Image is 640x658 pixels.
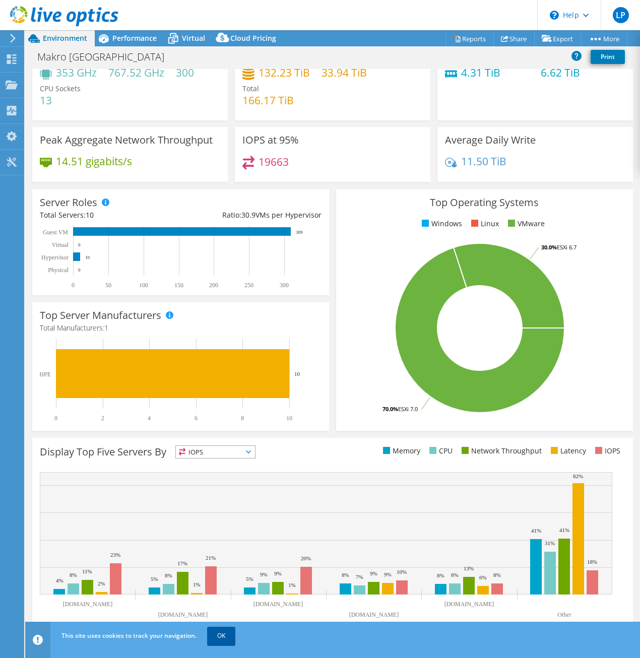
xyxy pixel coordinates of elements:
[40,210,180,221] div: Total Servers:
[52,241,69,248] text: Virtual
[427,445,453,456] li: CPU
[531,528,541,534] text: 41%
[139,282,148,289] text: 100
[98,580,105,586] text: 2%
[259,67,310,78] h4: 132.23 TiB
[56,67,97,78] h4: 353 GHz
[286,415,292,422] text: 10
[550,11,559,20] svg: \n
[40,95,81,106] h4: 13
[104,323,108,333] span: 1
[534,31,581,46] a: Export
[280,282,289,289] text: 300
[445,31,494,46] a: Reports
[253,601,303,608] text: [DOMAIN_NAME]
[294,371,300,377] text: 10
[559,527,569,533] text: 41%
[177,560,187,566] text: 17%
[182,33,205,43] span: Virtual
[356,574,363,580] text: 7%
[209,282,218,289] text: 200
[72,282,75,289] text: 0
[322,67,367,78] h4: 33.94 TiB
[180,210,321,221] div: Ratio: VMs per Hypervisor
[43,229,68,236] text: Guest VM
[437,572,444,578] text: 8%
[242,95,294,106] h4: 166.17 TiB
[41,254,69,261] text: Hypervisor
[349,611,399,618] text: [DOMAIN_NAME]
[493,572,501,578] text: 8%
[382,405,398,413] tspan: 70.0%
[469,218,499,229] li: Linux
[151,576,158,582] text: 5%
[158,611,208,618] text: [DOMAIN_NAME]
[274,570,282,576] text: 9%
[342,572,349,578] text: 8%
[451,572,459,578] text: 8%
[108,67,164,78] h4: 767.52 GHz
[112,33,157,43] span: Performance
[461,67,529,78] h4: 4.31 TiB
[230,33,276,43] span: Cloud Pricing
[464,565,474,571] text: 13%
[78,268,81,273] text: 0
[397,569,407,575] text: 10%
[43,33,87,43] span: Environment
[593,445,620,456] li: IOPS
[479,574,487,580] text: 6%
[541,243,557,251] tspan: 30.0%
[557,243,577,251] tspan: ESXi 6.7
[260,571,268,577] text: 9%
[40,135,213,146] h3: Peak Aggregate Network Throughput
[573,473,583,479] text: 82%
[613,7,629,23] span: LP
[48,267,69,274] text: Physical
[444,601,494,608] text: [DOMAIN_NAME]
[40,84,81,93] span: CPU Sockets
[176,446,255,458] span: IOPS
[380,445,420,456] li: Memory
[206,555,216,561] text: 21%
[419,218,462,229] li: Windows
[587,559,597,565] text: 18%
[344,197,625,208] h3: Top Operating Systems
[148,415,151,422] text: 4
[398,405,418,413] tspan: ESXi 7.0
[78,242,81,247] text: 0
[557,611,571,618] text: Other
[505,218,545,229] li: VMware
[40,322,322,334] h4: Total Manufacturers:
[241,210,255,220] span: 30.9
[545,540,555,546] text: 31%
[85,255,90,260] text: 10
[63,601,113,608] text: [DOMAIN_NAME]
[591,50,625,64] a: Print
[242,84,259,93] span: Total
[384,571,392,577] text: 9%
[581,31,627,46] a: More
[82,568,92,574] text: 11%
[259,156,289,167] h4: 19663
[246,576,253,582] text: 5%
[459,445,542,456] li: Network Throughput
[174,282,183,289] text: 150
[207,627,235,645] a: OK
[301,555,311,561] text: 20%
[101,415,104,422] text: 2
[33,51,180,62] h1: Makro [GEOGRAPHIC_DATA]
[165,572,172,578] text: 8%
[105,282,111,289] text: 50
[61,631,197,640] span: This site uses cookies to track your navigation.
[541,67,587,78] h4: 6.62 TiB
[296,230,303,235] text: 309
[70,572,77,578] text: 8%
[244,282,253,289] text: 250
[288,582,296,588] text: 1%
[54,415,57,422] text: 0
[40,197,97,208] h3: Server Roles
[176,67,195,78] h4: 300
[193,581,201,587] text: 1%
[56,156,132,167] h4: 14.51 gigabits/s
[242,135,299,146] h3: IOPS at 95%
